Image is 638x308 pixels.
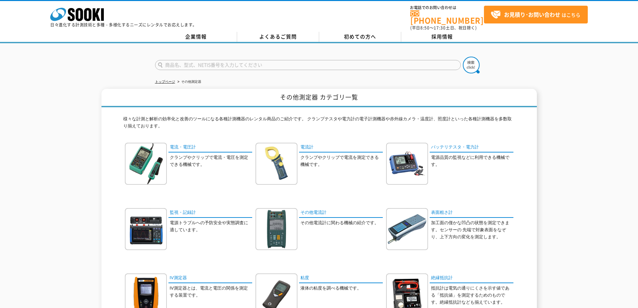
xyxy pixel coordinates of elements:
a: その他電流計 [299,208,383,218]
p: IV測定器とは、電流と電圧の関係を測定する装置です。 [170,285,252,299]
a: トップページ [155,80,175,83]
p: その他電流計に関わる機械の紹介です。 [300,220,383,227]
p: 電源トラブルへの予防安全や実態調査に適しています。 [170,220,252,234]
p: 液体の粘度を調べる機械です。 [300,285,383,292]
p: 抵抗計は電気の通りにくさを示す値である「抵抗値」を測定するためのものです。絶縁抵抗計なども揃えています。 [431,285,513,306]
a: お見積り･お問い合わせはこちら [484,6,588,23]
img: 監視・記録計 [125,208,167,250]
input: 商品名、型式、NETIS番号を入力してください [155,60,461,70]
p: クランプやクリップで電流を測定できる機械です。 [300,154,383,168]
span: お電話でのお問い合わせは [410,6,484,10]
h1: その他測定器 カテゴリ一覧 [101,89,537,107]
a: よくあるご質問 [237,32,319,42]
li: その他測定器 [176,78,201,85]
img: バッテリテスタ・電力計 [386,143,428,185]
a: 電流・電圧計 [168,143,252,152]
a: 粘度 [299,273,383,283]
p: 加工面の僅かな凹凸の状態を測定できます。センサーの 先端で対象表面をなぞり、上下方向の変化を測定します。 [431,220,513,240]
span: はこちら [491,10,580,20]
a: 採用情報 [401,32,483,42]
img: その他電流計 [256,208,297,250]
a: 監視・記録計 [168,208,252,218]
a: [PHONE_NUMBER] [410,10,484,24]
span: 17:30 [434,25,446,31]
a: 絶縁抵抗計 [430,273,513,283]
p: 電源品質の監視などに利用できる機械です。 [431,154,513,168]
img: 表面粗さ計 [386,208,428,250]
a: IV測定器 [168,273,252,283]
p: 日々進化する計測技術と多種・多様化するニーズにレンタルでお応えします。 [50,23,197,27]
p: クランプやクリップで電流・電圧を測定できる機械です。 [170,154,252,168]
img: 電流・電圧計 [125,143,167,185]
a: 初めての方へ [319,32,401,42]
span: (平日 ～ 土日、祝日除く) [410,25,477,31]
span: 8:50 [420,25,430,31]
img: 電流計 [256,143,297,185]
img: btn_search.png [463,57,480,73]
a: 表面粗さ計 [430,208,513,218]
span: 初めての方へ [344,33,376,40]
a: 電流計 [299,143,383,152]
p: 様々な計測と解析の効率化と改善のツールになる各種計測機器のレンタル商品のご紹介です。 クランプテスタや電力計の電子計測機器や赤外線カメラ・温度計、照度計といった各種計測機器を多数取り揃えております。 [123,116,515,133]
a: 企業情報 [155,32,237,42]
strong: お見積り･お問い合わせ [504,10,560,18]
a: バッテリテスタ・電力計 [430,143,513,152]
